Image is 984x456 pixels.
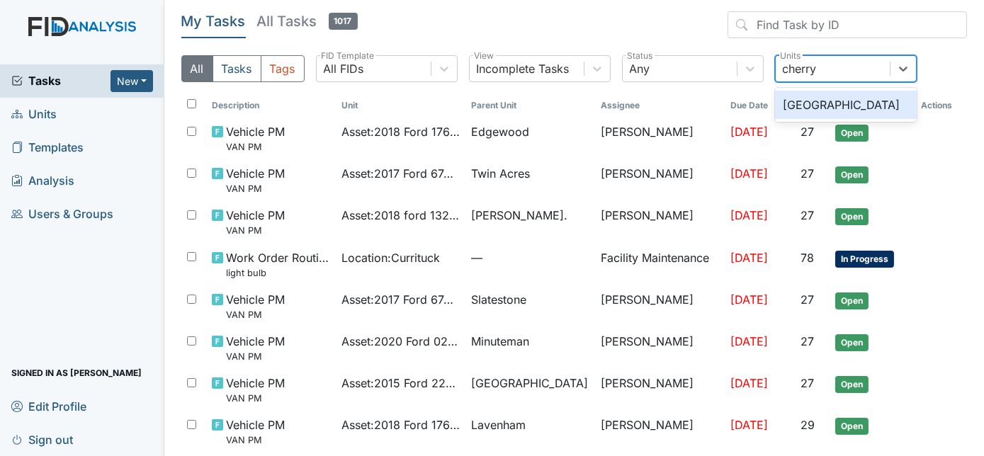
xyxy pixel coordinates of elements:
[915,93,967,118] th: Actions
[11,203,113,225] span: Users & Groups
[181,55,213,82] button: All
[11,137,84,159] span: Templates
[471,416,526,433] span: Lavenham
[801,166,814,181] span: 27
[336,93,465,118] th: Toggle SortBy
[725,93,795,118] th: Toggle SortBy
[226,249,330,280] span: Work Order Routine light bulb
[187,99,196,108] input: Toggle All Rows Selected
[728,11,967,38] input: Find Task by ID
[730,166,768,181] span: [DATE]
[471,123,529,140] span: Edgewood
[226,266,330,280] small: light bulb
[595,327,725,369] td: [PERSON_NAME]
[329,13,358,30] span: 1017
[801,292,814,307] span: 27
[801,334,814,348] span: 27
[835,166,869,183] span: Open
[226,182,285,195] small: VAN PM
[11,72,111,89] a: Tasks
[11,362,142,384] span: Signed in as [PERSON_NAME]
[226,165,285,195] span: Vehicle PM VAN PM
[835,251,894,268] span: In Progress
[341,375,460,392] span: Asset : 2015 Ford 22364
[226,308,285,321] small: VAN PM
[730,376,768,390] span: [DATE]
[730,418,768,432] span: [DATE]
[730,125,768,139] span: [DATE]
[226,350,285,363] small: VAN PM
[595,201,725,243] td: [PERSON_NAME]
[730,208,768,222] span: [DATE]
[181,11,246,31] h5: My Tasks
[730,334,768,348] span: [DATE]
[226,375,285,405] span: Vehicle PM VAN PM
[835,376,869,393] span: Open
[111,70,153,92] button: New
[341,333,460,350] span: Asset : 2020 Ford 02107
[801,418,815,432] span: 29
[341,123,460,140] span: Asset : 2018 Ford 17643
[471,375,588,392] span: [GEOGRAPHIC_DATA]
[801,251,814,265] span: 78
[835,418,869,435] span: Open
[730,292,768,307] span: [DATE]
[11,170,74,192] span: Analysis
[213,55,261,82] button: Tasks
[206,93,336,118] th: Toggle SortBy
[341,249,440,266] span: Location : Currituck
[11,395,86,417] span: Edit Profile
[471,165,530,182] span: Twin Acres
[801,125,814,139] span: 27
[801,208,814,222] span: 27
[775,91,917,119] div: [GEOGRAPHIC_DATA]
[226,392,285,405] small: VAN PM
[226,433,285,447] small: VAN PM
[471,249,589,266] span: —
[226,207,285,237] span: Vehicle PM VAN PM
[341,207,460,224] span: Asset : 2018 ford 13242
[226,224,285,237] small: VAN PM
[181,55,305,82] div: Type filter
[477,60,570,77] div: Incomplete Tasks
[324,60,364,77] div: All FIDs
[226,333,285,363] span: Vehicle PM VAN PM
[465,93,595,118] th: Toggle SortBy
[257,11,358,31] h5: All Tasks
[630,60,650,77] div: Any
[595,93,725,118] th: Assignee
[595,411,725,452] td: [PERSON_NAME]
[595,244,725,285] td: Facility Maintenance
[471,207,567,224] span: [PERSON_NAME].
[226,123,285,154] span: Vehicle PM VAN PM
[835,292,869,309] span: Open
[835,208,869,225] span: Open
[226,140,285,154] small: VAN PM
[471,291,526,308] span: Slatestone
[835,125,869,142] span: Open
[730,251,768,265] span: [DATE]
[471,333,529,350] span: Minuteman
[801,376,814,390] span: 27
[261,55,305,82] button: Tags
[595,285,725,327] td: [PERSON_NAME]
[595,369,725,411] td: [PERSON_NAME]
[341,416,460,433] span: Asset : 2018 Ford 17647
[341,165,460,182] span: Asset : 2017 Ford 67435
[595,159,725,201] td: [PERSON_NAME]
[226,291,285,321] span: Vehicle PM VAN PM
[835,334,869,351] span: Open
[595,118,725,159] td: [PERSON_NAME]
[11,428,73,450] span: Sign out
[341,291,460,308] span: Asset : 2017 Ford 67436
[226,416,285,447] span: Vehicle PM VAN PM
[11,103,57,125] span: Units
